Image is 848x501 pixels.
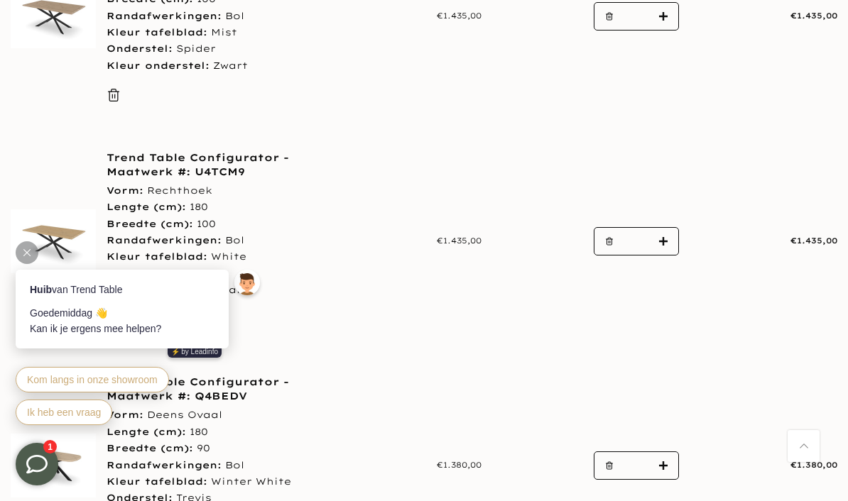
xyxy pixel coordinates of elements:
span: Ik heb een vraag [26,205,99,216]
strong: Randafwerkingen: [107,459,222,470]
span: Winter White [211,475,291,487]
span: Bol [225,10,244,21]
strong: Onderstel: [107,43,173,54]
div: €1.435,00 [364,234,555,248]
strong: Vorm: [107,185,143,196]
span: Zwart [213,60,248,71]
strong: Breedte (cm): [107,442,193,453]
a: Terug naar boven [788,430,820,462]
div: €1.435,00 [364,9,555,23]
strong: Randafwerkingen: [107,10,222,21]
span: Rechthoek [147,185,212,196]
strong: Kleur tafelblad: [107,475,207,487]
strong: Kleur onderstel: [107,60,210,71]
div: €1.380,00 [364,458,555,473]
span: Spider [176,43,216,54]
span: €1.435,00 [790,236,837,246]
span: Bol [225,459,244,470]
span: 90 [197,442,210,453]
strong: Kleur tafelblad: [107,26,207,38]
span: Mist [211,26,237,38]
iframe: bot-iframe [1,202,278,443]
span: €1.435,00 [790,11,837,21]
iframe: toggle-frame [1,429,72,500]
a: Trend Table Configurator - Maatwerk #: U4TCM9 [107,150,343,179]
span: €1.380,00 [790,460,837,470]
